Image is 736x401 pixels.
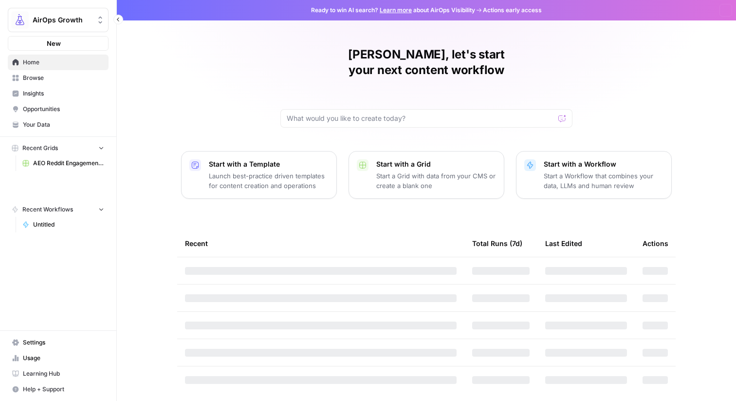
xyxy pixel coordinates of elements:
a: Untitled [18,217,109,232]
span: Learning Hub [23,369,104,378]
span: Insights [23,89,104,98]
a: Learn more [380,6,412,14]
button: Workspace: AirOps Growth [8,8,109,32]
p: Start a Workflow that combines your data, LLMs and human review [544,171,663,191]
button: Start with a GridStart a Grid with data from your CMS or create a blank one [349,151,504,199]
input: What would you like to create today? [287,114,554,123]
span: AirOps Growth [33,15,92,25]
span: Help + Support [23,385,104,394]
a: AEO Reddit Engagement (1) [18,155,109,171]
span: Settings [23,338,104,347]
span: New [47,38,61,48]
button: Start with a WorkflowStart a Workflow that combines your data, LLMs and human review [516,151,672,199]
span: Opportunities [23,105,104,114]
span: Your Data [23,120,104,129]
a: Learning Hub [8,366,109,382]
a: Home [8,55,109,70]
p: Start with a Template [209,159,329,169]
img: AirOps Growth Logo [11,11,29,29]
a: Browse [8,70,109,86]
span: Actions early access [483,6,542,15]
p: Start with a Grid [376,159,496,169]
span: Home [23,58,104,67]
span: Browse [23,74,104,82]
a: Usage [8,350,109,366]
h1: [PERSON_NAME], let's start your next content workflow [280,47,572,78]
button: Recent Workflows [8,202,109,217]
span: Recent Workflows [22,205,73,214]
span: Ready to win AI search? about AirOps Visibility [311,6,475,15]
p: Launch best-practice driven templates for content creation and operations [209,171,329,191]
a: Insights [8,86,109,101]
a: Opportunities [8,101,109,117]
a: Settings [8,335,109,350]
button: Recent Grids [8,141,109,155]
button: Help + Support [8,382,109,397]
span: Untitled [33,220,104,229]
span: AEO Reddit Engagement (1) [33,159,104,168]
div: Total Runs (7d) [472,230,522,257]
span: Recent Grids [22,144,58,153]
button: Start with a TemplateLaunch best-practice driven templates for content creation and operations [181,151,337,199]
div: Actions [643,230,668,257]
button: New [8,36,109,51]
span: Usage [23,354,104,363]
a: Your Data [8,117,109,133]
div: Last Edited [545,230,582,257]
p: Start a Grid with data from your CMS or create a blank one [376,171,496,191]
p: Start with a Workflow [544,159,663,169]
div: Recent [185,230,457,257]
